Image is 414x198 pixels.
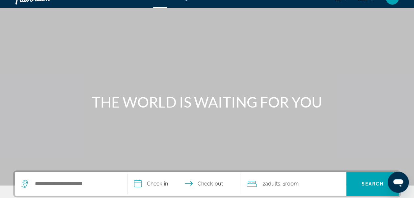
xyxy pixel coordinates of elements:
span: Search [362,181,384,186]
h1: THE WORLD IS WAITING FOR YOU [84,93,331,111]
button: Check in and out dates [127,172,240,196]
button: Search [346,172,399,196]
div: Search widget [15,172,399,196]
span: , 1 [280,179,299,188]
span: Adults [265,181,280,187]
span: Room [285,181,299,187]
button: Travelers: 2 adults, 0 children [240,172,346,196]
iframe: Button to launch messaging window [388,172,409,193]
span: 2 [262,179,280,188]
